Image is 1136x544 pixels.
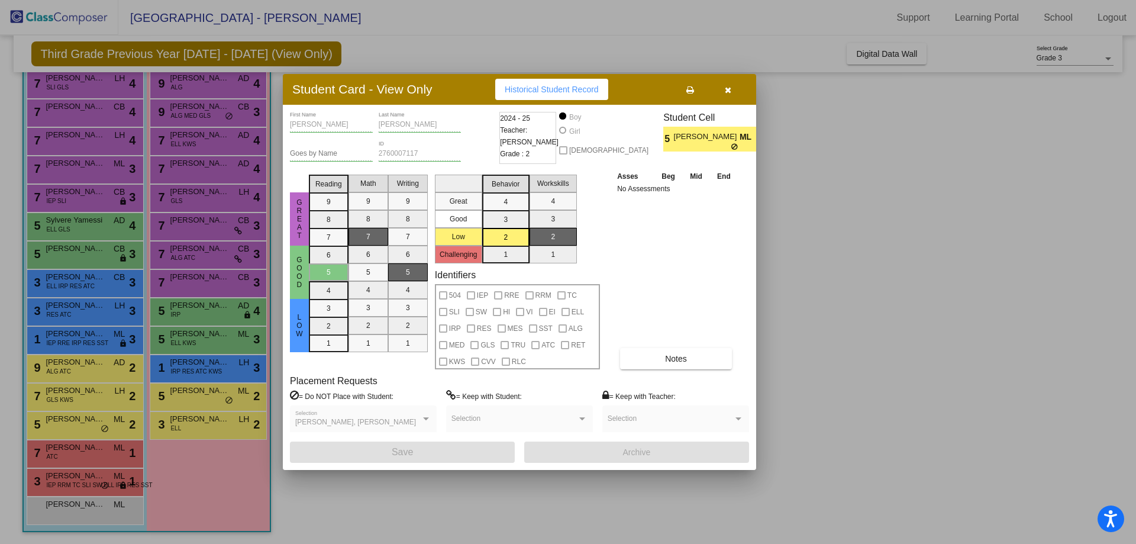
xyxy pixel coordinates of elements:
span: CVV [481,355,496,369]
span: TC [567,288,577,302]
th: Beg [654,170,682,183]
span: 5 [663,132,673,146]
span: Good [294,256,305,289]
span: SLI [449,305,460,319]
span: ELL [572,305,584,319]
span: KWS [449,355,465,369]
span: RRE [504,288,519,302]
button: Notes [620,348,732,369]
label: Identifiers [435,269,476,281]
span: 2 [756,132,766,146]
span: MED [449,338,465,352]
span: 2024 - 25 [500,112,530,124]
span: RET [571,338,585,352]
input: goes by name [290,150,373,158]
label: = Do NOT Place with Student: [290,390,393,402]
span: IEP [477,288,488,302]
span: VI [526,305,532,319]
label: = Keep with Student: [446,390,522,402]
span: Grade : 2 [500,148,530,160]
span: SST [539,321,553,336]
div: Boy [569,112,582,123]
button: Historical Student Record [495,79,608,100]
td: No Assessments [614,183,738,195]
span: [DEMOGRAPHIC_DATA] [569,143,648,157]
span: RLC [512,355,526,369]
th: End [709,170,738,183]
span: SW [476,305,487,319]
span: 504 [449,288,461,302]
span: GLS [480,338,495,352]
label: Placement Requests [290,375,377,387]
span: [PERSON_NAME], [PERSON_NAME] [295,418,416,426]
span: ALG [569,321,583,336]
h3: Student Cell [663,112,766,123]
span: Save [392,447,413,457]
span: RES [477,321,492,336]
span: Historical Student Record [505,85,599,94]
span: TRU [511,338,525,352]
input: Enter ID [379,150,461,158]
span: EI [549,305,556,319]
span: IRP [449,321,461,336]
span: Notes [665,354,687,363]
th: Asses [614,170,654,183]
span: MES [508,321,523,336]
span: Archive [623,448,651,457]
th: Mid [683,170,709,183]
span: ATC [541,338,555,352]
div: Girl [569,126,580,137]
label: = Keep with Teacher: [602,390,676,402]
span: Teacher: [PERSON_NAME] [500,124,559,148]
h3: Student Card - View Only [292,82,433,96]
span: Low [294,313,305,338]
span: RRM [535,288,551,302]
span: ML [740,131,756,143]
span: Great [294,198,305,240]
button: Archive [524,442,749,463]
span: [PERSON_NAME] [674,131,740,143]
button: Save [290,442,515,463]
span: HI [503,305,510,319]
